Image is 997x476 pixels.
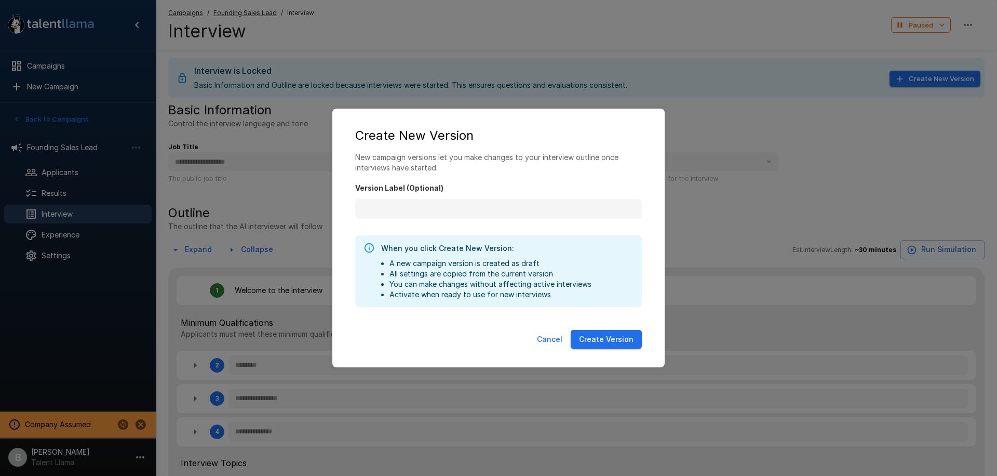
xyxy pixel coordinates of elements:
[343,119,654,152] h2: Create New Version
[355,152,642,173] p: New campaign versions let you make changes to your interview outline once interviews have started.
[389,269,591,279] li: All settings are copied from the current version
[571,330,642,349] button: Create Version
[381,243,591,254] h6: When you click Create New Version:
[355,183,642,194] label: Version Label (Optional)
[533,330,567,349] button: Cancel
[389,279,591,289] li: You can make changes without affecting active interviews
[389,289,591,300] li: Activate when ready to use for new interviews
[389,258,591,269] li: A new campaign version is created as draft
